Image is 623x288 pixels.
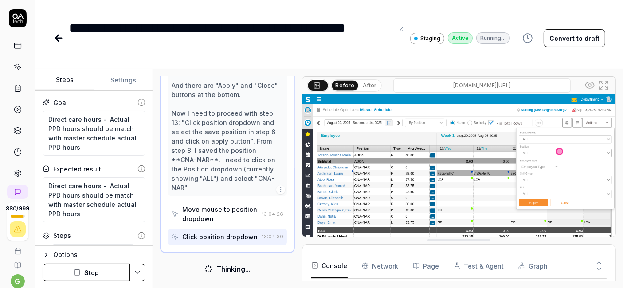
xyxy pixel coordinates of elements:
[53,231,71,240] div: Steps
[517,29,538,47] button: View version history
[413,253,439,278] button: Page
[518,253,548,278] button: Graph
[168,229,287,245] button: Click position dropdown13:04:30
[43,244,145,271] div: Suggestions
[410,32,444,44] a: Staging
[53,164,101,174] div: Expected result
[43,264,130,281] button: Stop
[182,232,258,241] div: Click position dropdown
[360,81,380,90] button: After
[362,253,399,278] button: Network
[216,264,251,274] div: Thinking...
[53,98,68,107] div: Goal
[476,32,510,44] div: Running…
[262,234,283,240] time: 13:04:30
[262,211,283,217] time: 13:04:26
[7,185,28,199] a: New conversation
[53,249,145,260] div: Options
[454,253,504,278] button: Test & Agent
[4,241,31,255] a: Book a call with us
[182,205,259,223] div: Move mouse to position dropdown
[544,29,605,47] button: Convert to draft
[583,78,597,92] button: Show all interative elements
[448,32,473,44] div: Active
[420,35,440,43] span: Staging
[168,201,287,227] button: Move mouse to position dropdown13:04:26
[6,206,29,211] span: 880 / 999
[43,249,145,260] button: Options
[35,70,94,91] button: Steps
[4,255,31,269] a: Documentation
[332,80,358,90] button: Before
[94,70,153,91] button: Settings
[311,253,348,278] button: Console
[597,78,611,92] button: Open in full screen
